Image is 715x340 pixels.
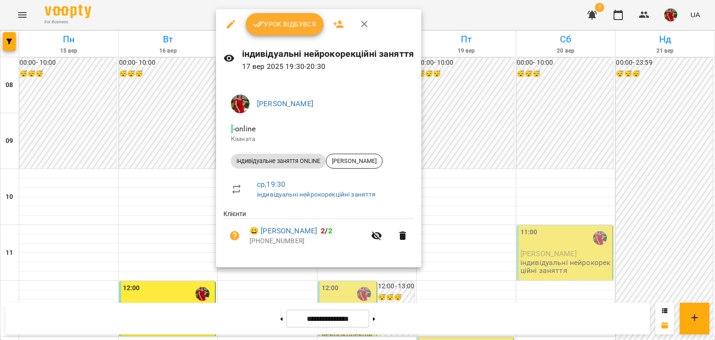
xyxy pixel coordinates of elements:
p: 17 вер 2025 19:30 - 20:30 [242,61,414,72]
p: [PHONE_NUMBER] [250,237,365,246]
a: 😀 [PERSON_NAME] [250,225,317,237]
a: ср , 19:30 [257,180,285,189]
a: [PERSON_NAME] [257,99,313,108]
ul: Клієнти [223,209,414,256]
span: Урок відбувся [253,19,317,30]
button: Урок відбувся [246,13,324,35]
span: індивідуальне заняття ONLINE [231,157,326,165]
span: - online [231,124,257,133]
p: Кімната [231,135,406,144]
span: [PERSON_NAME] [326,157,382,165]
img: 231207409d8b35f44da8599795c797be.jpg [231,95,250,113]
span: 2 [321,226,325,235]
a: індивідуальні нейрокорекційні заняття [257,190,376,198]
span: 2 [328,226,332,235]
b: / [321,226,332,235]
h6: індивідуальні нейрокорекційні заняття [242,47,414,61]
div: [PERSON_NAME] [326,154,383,169]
